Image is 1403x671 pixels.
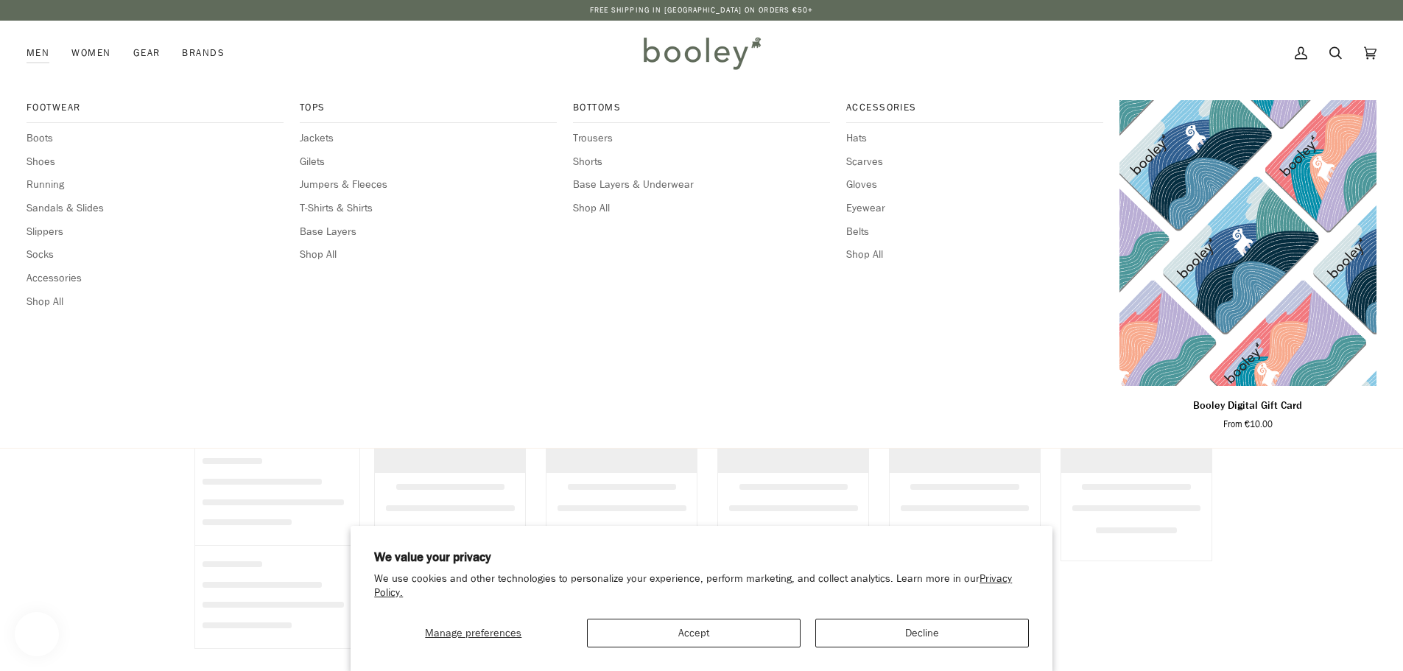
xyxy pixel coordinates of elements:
span: Bottoms [573,100,830,115]
button: Manage preferences [374,619,572,647]
a: Scarves [846,154,1103,170]
a: Gear [122,21,172,85]
a: Socks [27,247,284,263]
a: Gilets [300,154,557,170]
a: Shop All [846,247,1103,263]
a: Jumpers & Fleeces [300,177,557,193]
a: Shoes [27,154,284,170]
a: Accessories [846,100,1103,123]
a: Gloves [846,177,1103,193]
a: Footwear [27,100,284,123]
a: Sandals & Slides [27,200,284,217]
a: Slippers [27,224,284,240]
p: Free Shipping in [GEOGRAPHIC_DATA] on Orders €50+ [590,4,814,16]
span: Tops [300,100,557,115]
a: Bottoms [573,100,830,123]
a: Shop All [27,294,284,310]
span: Gear [133,46,161,60]
a: Privacy Policy. [374,572,1012,600]
span: Accessories [846,100,1103,115]
button: Decline [815,619,1029,647]
p: Booley Digital Gift Card [1193,398,1302,414]
a: Shorts [573,154,830,170]
span: Brands [182,46,225,60]
a: Shop All [300,247,557,263]
a: Belts [846,224,1103,240]
a: Boots [27,130,284,147]
a: Trousers [573,130,830,147]
img: Booley [637,32,766,74]
span: Footwear [27,100,284,115]
a: Accessories [27,270,284,287]
iframe: Button to open loyalty program pop-up [15,612,59,656]
a: Booley Digital Gift Card [1119,100,1376,386]
product-grid-item-variant: €10.00 [1119,100,1376,386]
a: Eyewear [846,200,1103,217]
a: T-Shirts & Shirts [300,200,557,217]
a: Tops [300,100,557,123]
a: Running [27,177,284,193]
a: Women [60,21,122,85]
a: Shop All [573,200,830,217]
span: From €10.00 [1223,418,1273,431]
a: Hats [846,130,1103,147]
span: Manage preferences [425,626,521,640]
p: We use cookies and other technologies to personalize your experience, perform marketing, and coll... [374,572,1029,600]
h2: We value your privacy [374,549,1029,566]
a: Jackets [300,130,557,147]
a: Brands [171,21,236,85]
product-grid-item: Booley Digital Gift Card [1119,100,1376,431]
span: Women [71,46,110,60]
a: Men [27,21,60,85]
a: Booley Digital Gift Card [1119,392,1376,431]
a: Base Layers [300,224,557,240]
div: Men Footwear Boots Shoes Running Sandals & Slides Slippers Socks Accessories Shop All Tops Jacket... [27,21,60,85]
button: Accept [587,619,801,647]
a: Base Layers & Underwear [573,177,830,193]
